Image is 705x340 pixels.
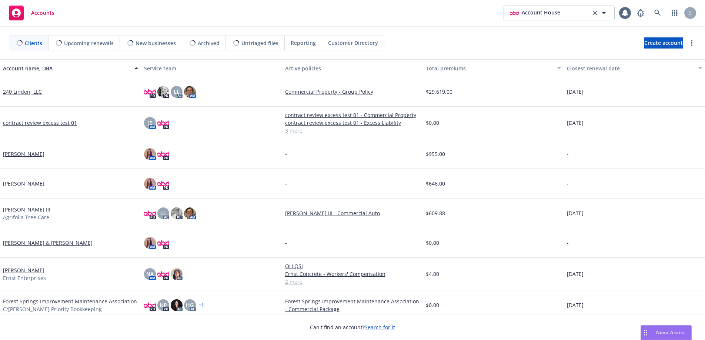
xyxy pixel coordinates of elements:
[567,150,569,158] span: -
[3,239,93,247] a: [PERSON_NAME] & [PERSON_NAME]
[144,178,156,190] img: photo
[285,278,420,286] a: 2 more
[157,117,169,129] img: photo
[423,59,564,77] button: Total premiums
[285,150,287,158] span: -
[144,148,156,160] img: photo
[285,111,420,119] a: contract review excess test 01 - Commercial Property
[567,209,584,217] span: [DATE]
[3,297,137,305] a: Forest Springs Improvement Maintenance Association
[3,213,49,221] span: Agrifolia Tree Care
[285,262,420,270] a: OH QSI
[656,329,685,336] span: Nova Assist
[6,3,57,23] a: Accounts
[567,301,584,309] span: [DATE]
[157,268,169,280] img: photo
[285,88,420,96] a: Commercial Property - Group Policy
[641,326,650,340] div: Drag to move
[64,39,114,47] span: Upcoming renewals
[426,180,445,187] span: $646.00
[136,39,176,47] span: New businesses
[3,119,77,127] a: contract review excess test 01
[285,180,287,187] span: -
[146,270,154,278] span: NA
[567,270,584,278] span: [DATE]
[171,268,183,280] img: photo
[160,301,167,309] span: NP
[567,119,584,127] span: [DATE]
[328,39,378,47] span: Customer Directory
[641,325,692,340] button: Nova Assist
[567,180,569,187] span: -
[171,299,183,311] img: photo
[184,207,196,219] img: photo
[285,64,420,72] div: Active policies
[285,297,420,313] a: Forest Springs Improvement Maintenance Association - Commercial Package
[186,301,194,309] span: HG
[285,209,420,217] a: [PERSON_NAME] III - Commercial Auto
[144,64,279,72] div: Service team
[650,6,665,20] a: Search
[241,39,278,47] span: Untriaged files
[144,237,156,249] img: photo
[291,39,316,47] span: Reporting
[144,299,156,311] img: photo
[144,207,156,219] img: photo
[567,239,569,247] span: -
[426,64,553,72] div: Total premiums
[141,59,282,77] button: Service team
[510,9,519,17] img: photo
[504,6,615,20] button: photoAccount Houseclear selection
[687,39,696,47] a: more
[285,239,287,247] span: -
[147,119,152,127] span: [E
[522,9,560,17] span: Account House
[3,274,46,282] span: Ernst Enterprises
[282,59,423,77] button: Active policies
[644,36,683,50] span: Create account
[157,148,169,160] img: photo
[310,323,395,331] span: Can't find an account?
[157,237,169,249] img: photo
[144,86,156,98] img: photo
[285,119,420,127] a: contract review excess test 01 - Excess Liability
[3,206,50,213] a: [PERSON_NAME] III
[591,9,599,17] a: clear selection
[426,209,445,217] span: $609.88
[426,239,439,247] span: $0.00
[3,180,44,187] a: [PERSON_NAME]
[3,88,42,96] a: 240 Linden, LLC
[426,301,439,309] span: $0.00
[633,6,648,20] a: Report a Bug
[157,86,169,98] img: photo
[426,270,439,278] span: $4.00
[426,119,439,127] span: $0.00
[644,37,683,49] a: Create account
[3,64,130,72] div: Account name, DBA
[3,150,44,158] a: [PERSON_NAME]
[198,39,220,47] span: Archived
[667,6,682,20] a: Switch app
[365,324,395,331] a: Search for it
[564,59,705,77] button: Closest renewal date
[157,178,169,190] img: photo
[567,64,694,72] div: Closest renewal date
[174,88,180,96] span: LL
[426,150,445,158] span: $955.00
[31,10,54,16] span: Accounts
[285,270,420,278] a: Ernst Concrete - Workers' Compensation
[184,86,196,98] img: photo
[426,88,452,96] span: $29,619.00
[25,39,42,47] span: Clients
[567,88,584,96] span: [DATE]
[199,303,204,307] a: + 1
[160,209,166,217] span: LL
[171,207,183,219] img: photo
[3,305,102,313] span: C/[PERSON_NAME] Priority Bookkeeping
[3,266,44,274] a: [PERSON_NAME]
